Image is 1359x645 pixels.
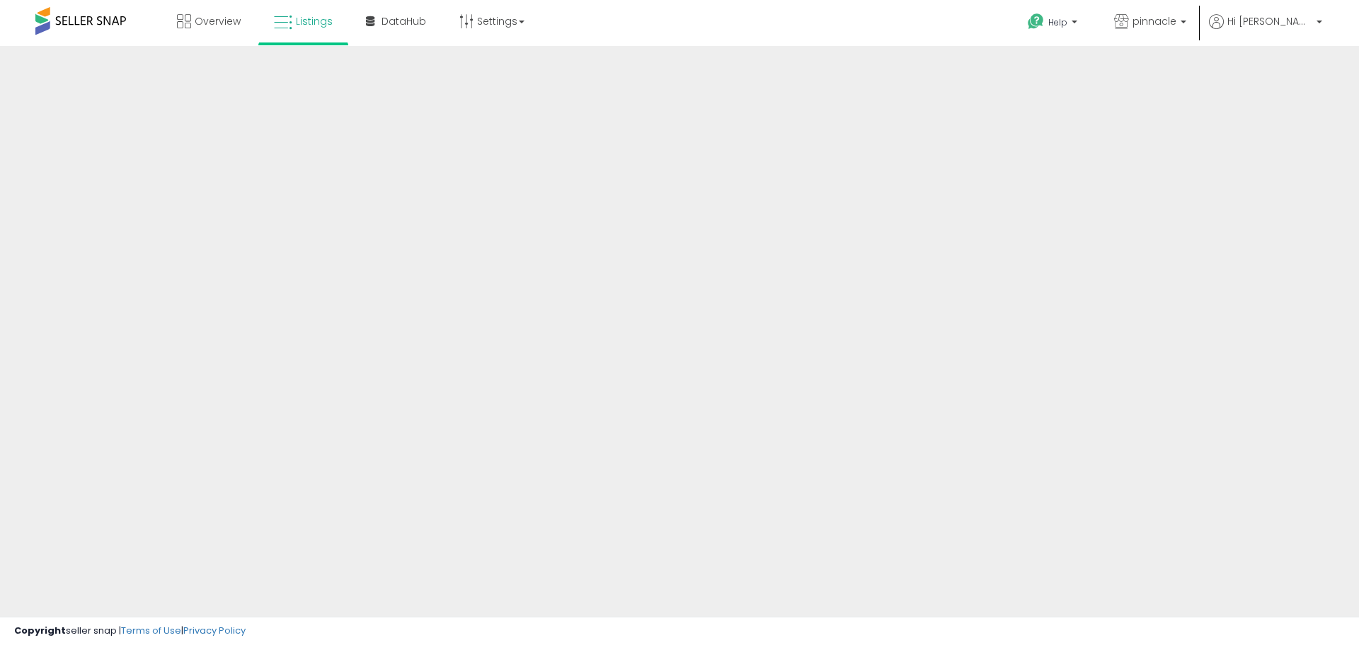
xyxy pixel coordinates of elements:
i: Get Help [1027,13,1045,30]
span: Overview [195,14,241,28]
span: Help [1048,16,1067,28]
span: Hi [PERSON_NAME] [1227,14,1312,28]
span: Listings [296,14,333,28]
strong: Copyright [14,624,66,637]
a: Privacy Policy [183,624,246,637]
a: Hi [PERSON_NAME] [1209,14,1322,46]
a: Terms of Use [121,624,181,637]
div: seller snap | | [14,624,246,638]
a: Help [1016,2,1091,46]
span: DataHub [382,14,426,28]
span: pinnacle [1132,14,1176,28]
